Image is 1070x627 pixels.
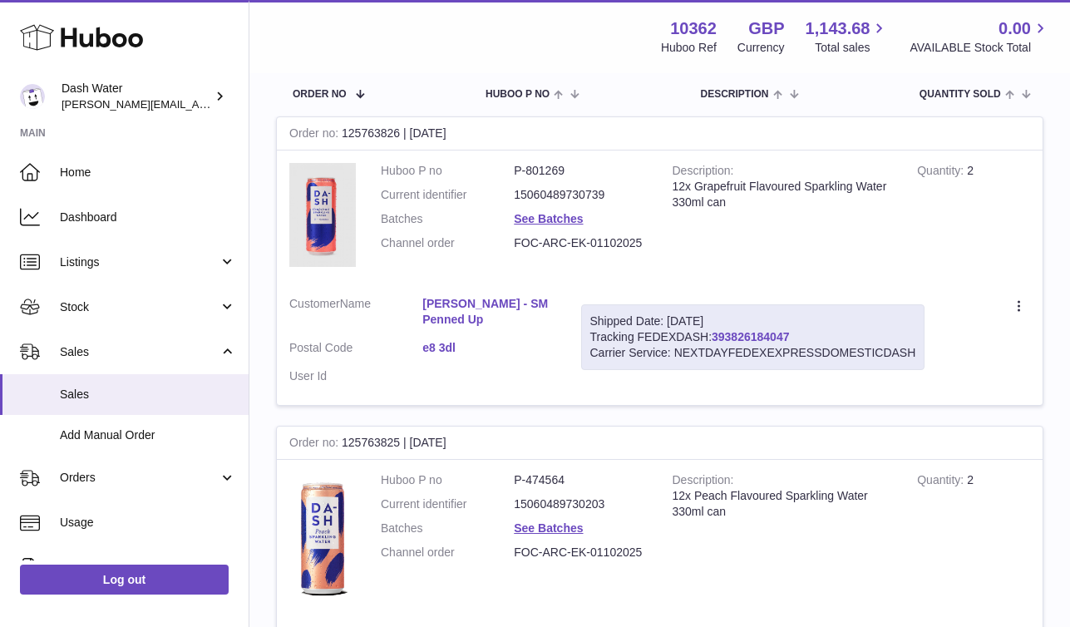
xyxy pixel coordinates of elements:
[422,296,555,328] a: [PERSON_NAME] - SM Penned Up
[62,81,211,112] div: Dash Water
[673,473,734,491] strong: Description
[381,163,514,179] dt: Huboo P no
[673,164,734,181] strong: Description
[60,470,219,486] span: Orders
[381,211,514,227] dt: Batches
[289,126,342,144] strong: Order no
[422,340,555,356] a: e8 3dl
[514,521,583,535] a: See Batches
[514,163,647,179] dd: P-801269
[289,436,342,453] strong: Order no
[806,17,870,40] span: 1,143.68
[581,304,925,370] div: Tracking FEDEXDASH:
[514,187,647,203] dd: 15060489730739
[673,179,893,210] div: 12x Grapefruit Flavoured Sparkling Water 330ml can
[289,297,340,310] span: Customer
[910,40,1050,56] span: AVAILABLE Stock Total
[60,427,236,443] span: Add Manual Order
[289,296,422,332] dt: Name
[60,299,219,315] span: Stock
[289,472,356,605] img: 103621706197738.png
[60,165,236,180] span: Home
[661,40,717,56] div: Huboo Ref
[289,340,422,360] dt: Postal Code
[381,496,514,512] dt: Current identifier
[514,235,647,251] dd: FOC-ARC-EK-01102025
[514,545,647,560] dd: FOC-ARC-EK-01102025
[590,345,916,361] div: Carrier Service: NEXTDAYFEDEXEXPRESSDOMESTICDASH
[514,472,647,488] dd: P-474564
[806,17,890,56] a: 1,143.68 Total sales
[277,117,1043,151] div: 125763826 | [DATE]
[999,17,1031,40] span: 0.00
[815,40,889,56] span: Total sales
[62,97,333,111] span: [PERSON_NAME][EMAIL_ADDRESS][DOMAIN_NAME]
[60,254,219,270] span: Listings
[514,212,583,225] a: See Batches
[905,151,1043,284] td: 2
[514,496,647,512] dd: 15060489730203
[289,163,356,267] img: 103621724231836.png
[748,17,784,40] strong: GBP
[60,387,236,402] span: Sales
[905,460,1043,622] td: 2
[381,235,514,251] dt: Channel order
[590,313,916,329] div: Shipped Date: [DATE]
[486,89,550,100] span: Huboo P no
[712,330,789,343] a: 393826184047
[20,84,45,109] img: james@dash-water.com
[700,89,768,100] span: Description
[60,210,236,225] span: Dashboard
[920,89,1001,100] span: Quantity Sold
[381,521,514,536] dt: Batches
[20,565,229,595] a: Log out
[737,40,785,56] div: Currency
[277,427,1043,460] div: 125763825 | [DATE]
[381,187,514,203] dt: Current identifier
[289,368,422,384] dt: User Id
[917,473,967,491] strong: Quantity
[917,164,967,181] strong: Quantity
[60,515,236,531] span: Usage
[381,545,514,560] dt: Channel order
[60,344,219,360] span: Sales
[670,17,717,40] strong: 10362
[293,89,347,100] span: Order No
[381,472,514,488] dt: Huboo P no
[60,560,219,575] span: Invoicing and Payments
[910,17,1050,56] a: 0.00 AVAILABLE Stock Total
[673,488,893,520] div: 12x Peach Flavoured Sparkling Water 330ml can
